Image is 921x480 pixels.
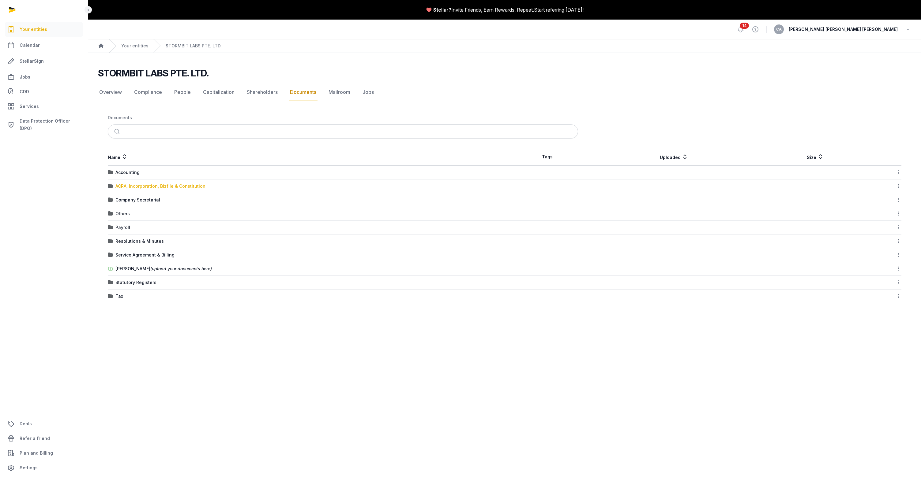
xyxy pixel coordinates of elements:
span: Calendar [20,42,40,49]
span: Jobs [20,73,30,81]
a: Deals [5,416,83,431]
div: Others [115,211,130,217]
a: Plan and Billing [5,446,83,460]
a: CDD [5,86,83,98]
a: Jobs [361,83,375,101]
div: ACRA, Incorporation, Bizfile & Constitution [115,183,205,189]
a: Data Protection Officer (DPO) [5,115,83,135]
a: Mailroom [327,83,351,101]
nav: Breadcrumb [108,111,901,124]
div: [PERSON_NAME] [115,266,212,272]
a: StellarSign [5,54,83,68]
th: Size [758,148,873,166]
img: folder.svg [108,184,113,189]
a: Documents [289,83,318,101]
img: folder.svg [108,294,113,299]
span: Stellar? [433,6,451,13]
button: CA [774,24,784,34]
th: Tags [505,148,590,166]
span: CDD [20,88,29,95]
a: Refer a friend [5,431,83,446]
div: Resolutions & Minutes [115,238,164,244]
img: folder.svg [108,198,113,202]
span: 14 [740,23,749,29]
div: Service Agreement & Billing [115,252,175,258]
span: [PERSON_NAME] [PERSON_NAME] [PERSON_NAME] [789,26,898,33]
img: folder.svg [108,253,113,257]
button: Submit [111,125,125,138]
a: Services [5,99,83,114]
a: STORMBIT LABS PTE. LTD. [166,43,222,49]
div: Company Secretarial [115,197,160,203]
a: Shareholders [246,83,279,101]
th: Uploaded [590,148,758,166]
span: (upload your documents here) [150,266,212,271]
div: Documents [108,115,132,121]
div: Tax [115,293,123,299]
nav: Tabs [98,83,911,101]
th: Name [108,148,505,166]
span: Your entities [20,26,47,33]
img: folder.svg [108,211,113,216]
img: folder.svg [108,225,113,230]
span: Refer a friend [20,435,50,442]
nav: Breadcrumb [88,39,921,53]
img: folder.svg [108,280,113,285]
iframe: Chat Widget [890,451,921,480]
a: Your entities [121,43,148,49]
h2: STORMBIT LABS PTE. LTD. [98,68,209,79]
a: People [173,83,192,101]
span: Deals [20,420,32,427]
span: StellarSign [20,57,44,65]
a: Your entities [5,22,83,37]
img: folder-upload.svg [108,266,113,271]
a: Capitalization [202,83,236,101]
a: Jobs [5,70,83,84]
span: Data Protection Officer (DPO) [20,117,81,132]
span: CA [776,28,782,31]
a: Overview [98,83,123,101]
a: Start referring [DATE]! [534,6,584,13]
span: Services [20,103,39,110]
a: Calendar [5,38,83,53]
span: Settings [20,464,38,471]
img: folder.svg [108,239,113,244]
div: Accounting [115,169,140,175]
div: Statutory Registers [115,279,156,286]
span: Plan and Billing [20,449,53,457]
a: Settings [5,460,83,475]
a: Compliance [133,83,163,101]
img: folder.svg [108,170,113,175]
div: Payroll [115,224,130,231]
